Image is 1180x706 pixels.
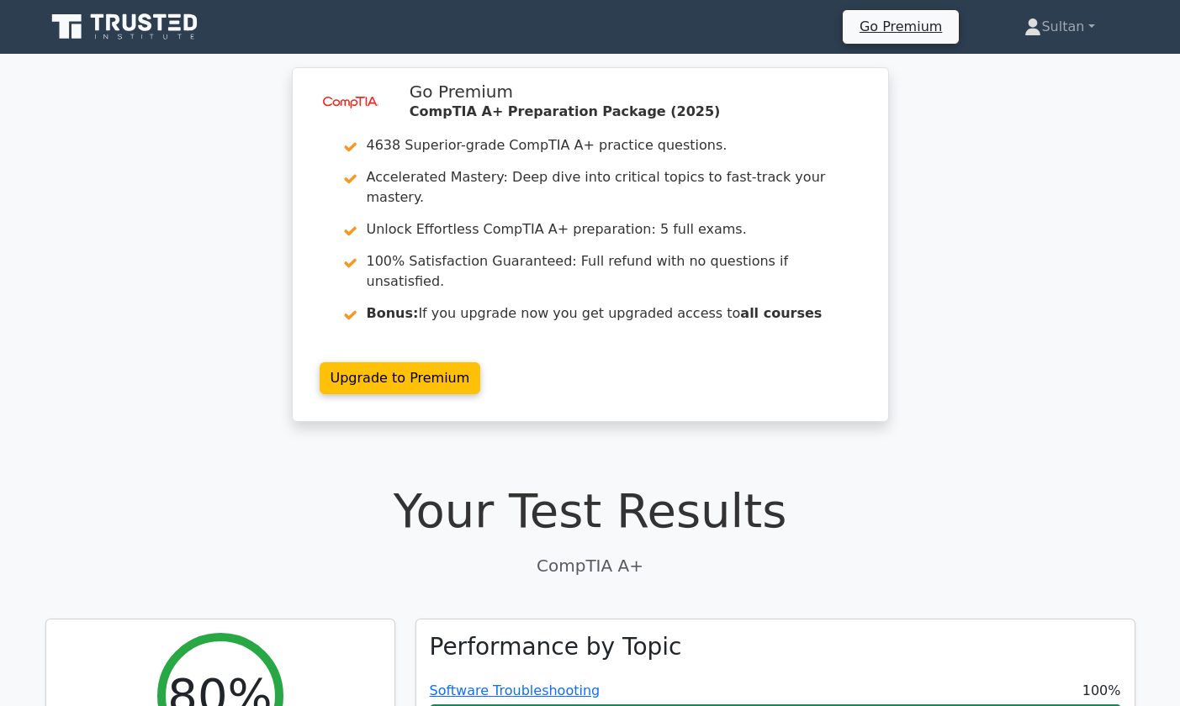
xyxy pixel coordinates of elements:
[430,682,601,698] a: Software Troubleshooting
[1082,681,1121,701] span: 100%
[45,482,1135,539] h1: Your Test Results
[430,633,682,661] h3: Performance by Topic
[320,362,481,394] a: Upgrade to Premium
[849,15,952,38] a: Go Premium
[984,10,1135,44] a: Sultan
[45,553,1135,578] p: CompTIA A+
